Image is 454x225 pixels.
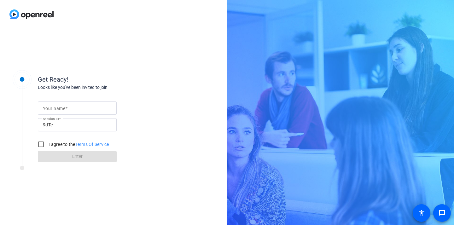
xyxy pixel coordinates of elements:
div: Get Ready! [38,75,164,84]
mat-label: Your name [43,106,65,111]
mat-label: Session ID [43,117,59,121]
mat-icon: accessibility [418,209,425,217]
div: Looks like you've been invited to join [38,84,164,91]
mat-icon: message [438,209,446,217]
label: I agree to the [47,141,109,147]
a: Terms Of Service [75,142,109,147]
